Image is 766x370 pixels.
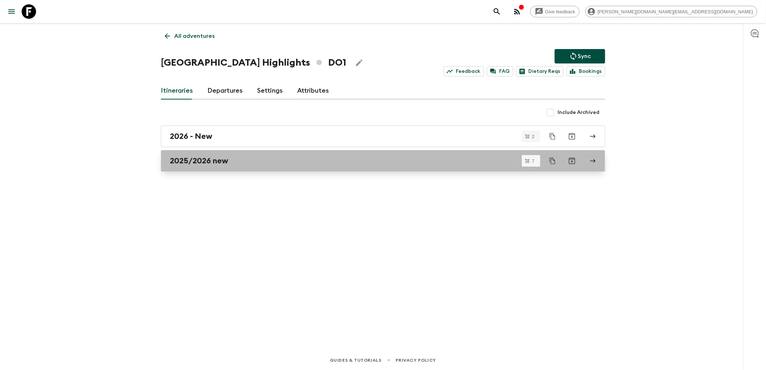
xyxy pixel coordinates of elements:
[170,156,228,166] h2: 2025/2026 new
[161,56,346,70] h1: [GEOGRAPHIC_DATA] Highlights DO1
[4,4,19,19] button: menu
[161,29,219,43] a: All adventures
[567,66,605,76] a: Bookings
[444,66,484,76] a: Feedback
[558,109,599,116] span: Include Archived
[170,132,212,141] h2: 2026 - New
[174,32,215,40] p: All adventures
[161,150,605,172] a: 2025/2026 new
[330,356,382,364] a: Guides & Tutorials
[161,125,605,147] a: 2026 - New
[528,134,539,139] span: 2
[541,9,579,14] span: Give feedback
[487,66,513,76] a: FAQ
[352,56,366,70] button: Edit Adventure Title
[546,154,559,167] button: Duplicate
[594,9,757,14] span: [PERSON_NAME][DOMAIN_NAME][EMAIL_ADDRESS][DOMAIN_NAME]
[490,4,504,19] button: search adventures
[528,159,539,163] span: 7
[257,82,283,100] a: Settings
[565,154,579,168] button: Archive
[207,82,243,100] a: Departures
[297,82,329,100] a: Attributes
[578,52,591,61] p: Sync
[585,6,757,17] div: [PERSON_NAME][DOMAIN_NAME][EMAIL_ADDRESS][DOMAIN_NAME]
[161,82,193,100] a: Itineraries
[530,6,580,17] a: Give feedback
[555,49,605,63] button: Sync adventure departures to the booking engine
[546,130,559,143] button: Duplicate
[516,66,564,76] a: Dietary Reqs
[565,129,579,144] button: Archive
[396,356,436,364] a: Privacy Policy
